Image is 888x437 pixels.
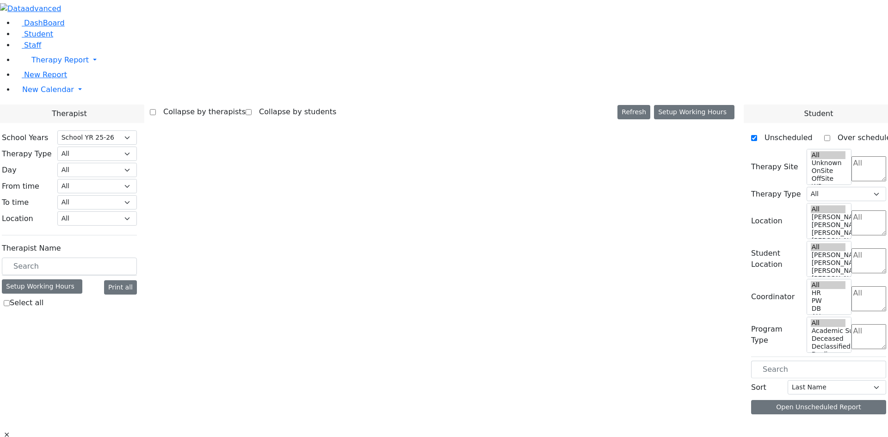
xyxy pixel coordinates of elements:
[751,161,798,172] label: Therapy Site
[811,281,846,289] option: All
[2,148,52,160] label: Therapy Type
[52,108,86,119] span: Therapist
[252,105,336,119] label: Collapse by students
[654,105,734,119] button: Setup Working Hours
[811,213,846,221] option: [PERSON_NAME] 5
[2,213,33,224] label: Location
[2,132,48,143] label: School Years
[2,279,82,294] div: Setup Working Hours
[15,18,65,27] a: DashBoard
[811,351,846,358] option: Declines
[10,297,43,308] label: Select all
[811,327,846,335] option: Academic Support
[851,286,886,311] textarea: Search
[2,258,137,275] input: Search
[751,400,886,414] button: Open Unscheduled Report
[104,280,137,295] button: Print all
[751,291,795,302] label: Coordinator
[811,289,846,297] option: HR
[24,18,65,27] span: DashBoard
[811,151,846,159] option: All
[811,183,846,191] option: WP
[811,275,846,283] option: [PERSON_NAME] 2
[156,105,246,119] label: Collapse by therapists
[811,313,846,320] option: AH
[22,85,74,94] span: New Calendar
[751,324,801,346] label: Program Type
[31,55,89,64] span: Therapy Report
[811,175,846,183] option: OffSite
[15,51,888,69] a: Therapy Report
[811,167,846,175] option: OnSite
[2,243,61,254] label: Therapist Name
[2,197,29,208] label: To time
[811,297,846,305] option: PW
[751,361,886,378] input: Search
[757,130,813,145] label: Unscheduled
[804,108,833,119] span: Student
[2,181,39,192] label: From time
[15,41,41,49] a: Staff
[851,156,886,181] textarea: Search
[751,382,766,393] label: Sort
[811,259,846,267] option: [PERSON_NAME] 4
[15,30,53,38] a: Student
[811,251,846,259] option: [PERSON_NAME] 5
[811,343,846,351] option: Declassified
[811,243,846,251] option: All
[811,237,846,245] option: [PERSON_NAME] 2
[811,319,846,327] option: All
[15,70,67,79] a: New Report
[751,189,801,200] label: Therapy Type
[811,229,846,237] option: [PERSON_NAME] 3
[2,165,17,176] label: Day
[15,80,888,99] a: New Calendar
[851,324,886,349] textarea: Search
[851,210,886,235] textarea: Search
[24,30,53,38] span: Student
[811,267,846,275] option: [PERSON_NAME] 3
[811,335,846,343] option: Deceased
[24,70,67,79] span: New Report
[851,248,886,273] textarea: Search
[751,215,783,227] label: Location
[811,305,846,313] option: DB
[751,248,801,270] label: Student Location
[811,221,846,229] option: [PERSON_NAME] 4
[811,205,846,213] option: All
[24,41,41,49] span: Staff
[811,159,846,167] option: Unknown
[617,105,650,119] button: Refresh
